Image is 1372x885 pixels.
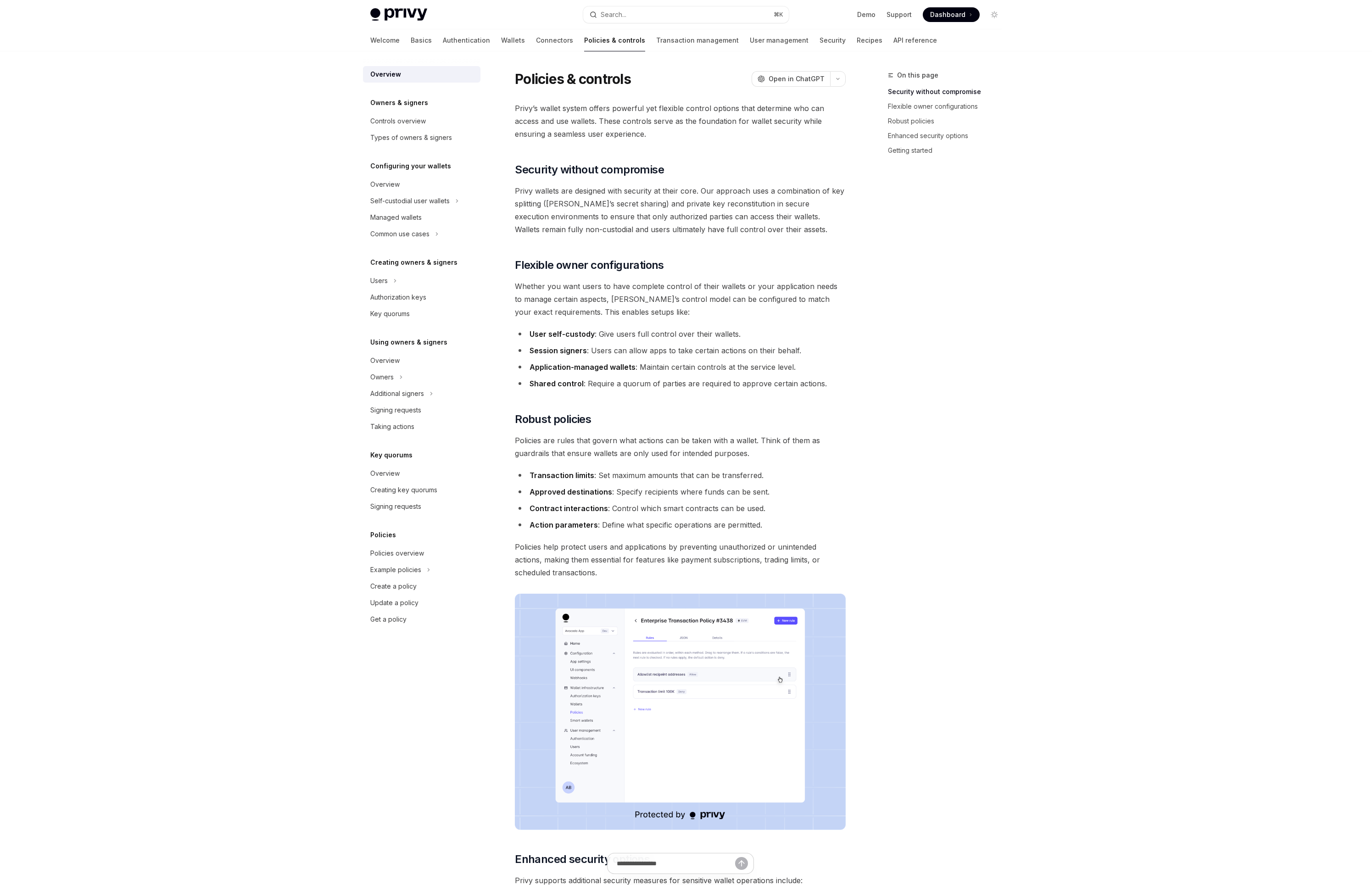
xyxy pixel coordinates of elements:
a: Authentication [443,29,490,51]
a: Robust policies [888,114,1009,128]
li: : Require a quorum of parties are required to approve certain actions. [515,377,846,390]
a: Flexible owner configurations [888,99,1009,114]
a: Transaction management [656,29,739,51]
img: images/Policies.png [515,594,846,830]
div: Signing requests [370,501,421,512]
span: Security without compromise [515,162,664,177]
a: Welcome [370,29,400,51]
button: Open in ChatGPT [752,71,830,87]
button: Toggle dark mode [987,7,1002,22]
a: Managed wallets [363,209,480,226]
a: Connectors [536,29,573,51]
li: : Set maximum amounts that can be transferred. [515,469,846,482]
a: Get a policy [363,611,480,628]
a: Key quorums [363,306,480,322]
button: Send message [735,857,748,870]
div: Update a policy [370,597,418,608]
strong: Contract interactions [530,504,608,513]
a: Controls overview [363,113,480,129]
div: Create a policy [370,581,417,592]
strong: Action parameters [530,520,598,529]
a: Getting started [888,143,1009,158]
div: Owners [370,372,394,383]
strong: Application-managed wallets [530,362,636,372]
button: Toggle Example policies section [363,562,480,578]
li: : Define what specific operations are permitted. [515,518,846,531]
div: Managed wallets [370,212,422,223]
h5: Creating owners & signers [370,257,457,268]
button: Toggle Common use cases section [363,226,480,242]
li: : Users can allow apps to take certain actions on their behalf. [515,344,846,357]
h1: Policies & controls [515,71,631,87]
button: Toggle Users section [363,273,480,289]
div: Get a policy [370,614,407,625]
a: Basics [411,29,432,51]
div: Creating key quorums [370,484,437,495]
a: Signing requests [363,498,480,515]
a: Signing requests [363,402,480,418]
span: Flexible owner configurations [515,258,664,273]
img: light logo [370,8,427,21]
strong: Transaction limits [530,471,594,480]
input: Ask a question... [617,853,735,874]
a: Enhanced security options [888,128,1009,143]
a: Policies overview [363,545,480,562]
a: Taking actions [363,418,480,435]
h5: Policies [370,529,396,540]
h5: Owners & signers [370,97,428,108]
span: Open in ChatGPT [769,74,825,83]
span: Privy wallets are designed with security at their core. Our approach uses a combination of key sp... [515,184,846,236]
div: Types of owners & signers [370,132,452,143]
div: Overview [370,468,400,479]
span: ⌘ K [774,11,783,18]
div: Key quorums [370,308,410,319]
a: Authorization keys [363,289,480,306]
span: Policies help protect users and applications by preventing unauthorized or unintended actions, ma... [515,540,846,579]
div: Policies overview [370,548,424,559]
strong: Approved destinations [530,487,612,496]
div: Overview [370,69,401,80]
div: Additional signers [370,388,424,399]
a: Security [820,29,846,51]
div: Authorization keys [370,292,426,303]
a: Recipes [857,29,882,51]
a: Wallets [501,29,525,51]
a: Demo [857,10,876,19]
li: : Maintain certain controls at the service level. [515,361,846,373]
div: Example policies [370,564,421,575]
a: Security without compromise [888,84,1009,99]
span: Policies are rules that govern what actions can be taken with a wallet. Think of them as guardrai... [515,434,846,460]
a: Types of owners & signers [363,129,480,146]
a: Dashboard [923,7,980,22]
strong: Session signers [530,346,587,355]
a: Support [887,10,912,19]
h5: Using owners & signers [370,337,447,348]
div: Signing requests [370,405,421,416]
button: Toggle Owners section [363,369,480,385]
div: Overview [370,355,400,366]
a: User management [750,29,809,51]
div: Overview [370,179,400,190]
li: : Control which smart contracts can be used. [515,502,846,515]
span: Privy’s wallet system offers powerful yet flexible control options that determine who can access ... [515,102,846,140]
a: Policies & controls [584,29,645,51]
a: Update a policy [363,595,480,611]
strong: Shared control [530,379,584,388]
span: Dashboard [930,10,965,19]
strong: User self-custody [530,329,595,339]
a: Overview [363,465,480,482]
div: Self-custodial user wallets [370,195,450,206]
a: Overview [363,66,480,83]
div: Controls overview [370,116,426,127]
span: On this page [897,70,938,81]
div: Common use cases [370,228,429,239]
li: : Give users full control over their wallets. [515,328,846,340]
h5: Configuring your wallets [370,161,451,172]
a: Overview [363,352,480,369]
a: Creating key quorums [363,482,480,498]
button: Toggle Self-custodial user wallets section [363,193,480,209]
li: : Specify recipients where funds can be sent. [515,485,846,498]
h5: Key quorums [370,450,413,461]
button: Open search [583,6,789,23]
div: Users [370,275,388,286]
